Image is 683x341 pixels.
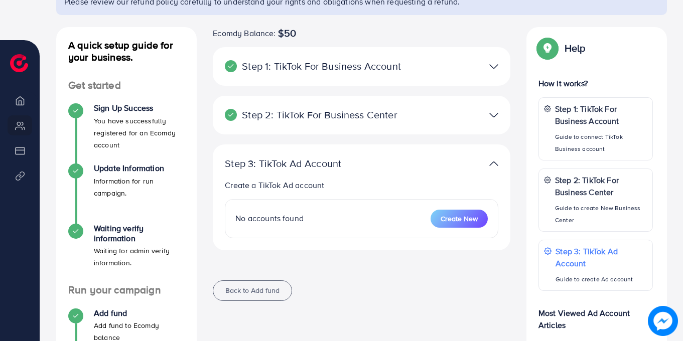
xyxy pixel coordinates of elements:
[538,77,653,89] p: How it works?
[94,115,185,151] p: You have successfully registered for an Ecomdy account
[56,163,197,224] li: Update Information
[648,306,678,336] img: image
[489,108,498,122] img: TikTok partner
[555,131,647,155] p: Guide to connect TikTok Business account
[225,60,401,72] p: Step 1: TikTok For Business Account
[94,103,185,113] h4: Sign Up Success
[431,210,488,228] button: Create New
[565,42,586,54] p: Help
[441,214,478,224] span: Create New
[235,213,304,224] span: No accounts found
[56,103,197,163] li: Sign Up Success
[225,285,280,295] span: Back to Add fund
[94,163,185,173] h4: Update Information
[56,224,197,284] li: Waiting verify information
[94,308,185,318] h4: Add fund
[225,157,401,169] p: Step 3: TikTok Ad Account
[538,39,557,57] img: Popup guide
[556,245,647,269] p: Step 3: TikTok Ad Account
[555,174,647,198] p: Step 2: TikTok For Business Center
[94,245,185,269] p: Waiting for admin verify information.
[278,27,296,39] span: $50
[225,179,498,191] p: Create a TikTok Ad account
[556,273,647,285] p: Guide to create Ad account
[56,284,197,296] h4: Run your campaign
[56,39,197,63] h4: A quick setup guide for your business.
[56,79,197,92] h4: Get started
[538,299,653,331] p: Most Viewed Ad Account Articles
[94,175,185,199] p: Information for run campaign.
[489,156,498,171] img: TikTok partner
[555,202,647,226] p: Guide to create New Business Center
[225,109,401,121] p: Step 2: TikTok For Business Center
[213,27,276,39] span: Ecomdy Balance:
[213,280,292,301] button: Back to Add fund
[94,224,185,243] h4: Waiting verify information
[555,103,647,127] p: Step 1: TikTok For Business Account
[489,59,498,74] img: TikTok partner
[10,54,28,72] img: logo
